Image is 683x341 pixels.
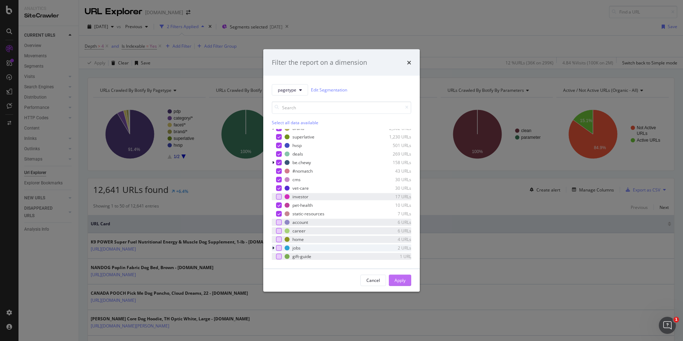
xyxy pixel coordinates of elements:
[366,277,380,283] div: Cancel
[272,84,308,95] button: pagetype
[395,277,406,283] div: Apply
[659,317,676,334] iframe: Intercom live chat
[376,134,411,140] div: 1,230 URLs
[376,228,411,234] div: 6 URLs
[376,211,411,217] div: 7 URLs
[292,142,302,148] div: hvsp
[292,236,304,242] div: home
[292,151,303,157] div: deals
[389,274,411,286] button: Apply
[292,211,324,217] div: static-resources
[272,58,367,67] div: Filter the report on a dimension
[292,194,308,200] div: investor
[673,317,679,322] span: 1
[376,159,411,166] div: 158 URLs
[376,177,411,183] div: 30 URLs
[376,202,411,208] div: 10 URLs
[376,142,411,148] div: 501 URLs
[278,87,296,93] span: pagetype
[376,219,411,225] div: 6 URLs
[292,253,311,259] div: gift-guide
[376,151,411,157] div: 269 URLs
[292,185,309,191] div: vet-care
[292,202,313,208] div: pet-health
[376,236,411,242] div: 4 URLs
[376,194,411,200] div: 17 URLs
[376,245,411,251] div: 2 URLs
[272,119,411,125] div: Select all data available
[407,58,411,67] div: times
[292,168,313,174] div: #nomatch
[292,219,308,225] div: account
[376,253,411,259] div: 1 URL
[263,49,420,292] div: modal
[360,274,386,286] button: Cancel
[292,134,314,140] div: superlative
[292,228,306,234] div: career
[292,159,311,166] div: be.chewy
[376,168,411,174] div: 43 URLs
[311,86,347,94] a: Edit Segmentation
[272,101,411,114] input: Search
[292,245,301,251] div: jobs
[292,177,301,183] div: cms
[376,185,411,191] div: 30 URLs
